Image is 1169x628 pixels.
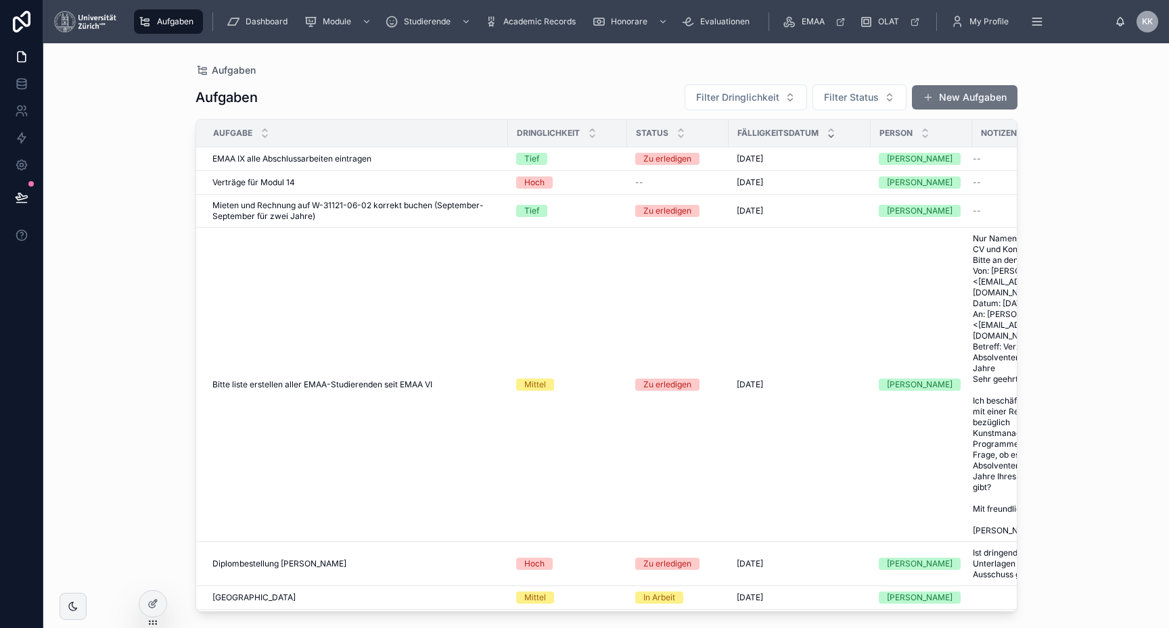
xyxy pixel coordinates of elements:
[737,379,863,390] a: [DATE]
[737,592,763,603] span: [DATE]
[212,592,296,603] span: [GEOGRAPHIC_DATA]
[737,128,819,139] span: Fälligkeitsdatum
[323,16,351,27] span: Module
[643,205,691,217] div: Zu erledigen
[879,379,964,391] a: [PERSON_NAME]
[879,153,964,165] a: [PERSON_NAME]
[737,177,763,188] span: [DATE]
[635,205,720,217] a: Zu erledigen
[300,9,378,34] a: Module
[516,205,619,217] a: Tief
[223,9,297,34] a: Dashboard
[879,591,964,604] a: [PERSON_NAME]
[973,233,1084,536] a: Nur Namen und bitte ohne CV und Kontaktadresse. Bitte an den hier senden: Von: [PERSON_NAME] <[EM...
[973,153,1084,164] a: --
[887,176,953,189] div: [PERSON_NAME]
[516,558,619,570] a: Hoch
[381,9,478,34] a: Studierende
[524,205,539,217] div: Tief
[643,558,691,570] div: Zu erledigen
[879,176,964,189] a: [PERSON_NAME]
[212,592,500,603] a: [GEOGRAPHIC_DATA]
[246,16,288,27] span: Dashboard
[879,128,913,139] span: Person
[212,153,500,164] a: EMAA IX alle Abschlussarbeiten eintragen
[946,9,1018,34] a: My Profile
[973,153,981,164] span: --
[737,379,763,390] span: [DATE]
[737,558,763,569] span: [DATE]
[677,9,759,34] a: Evaluationen
[879,558,964,570] a: [PERSON_NAME]
[1142,16,1153,27] span: KK
[973,548,1084,580] a: Ist dringend, muss ich zu den Unterlagen für den LT Ausschuss geben.
[212,558,346,569] span: Diplombestellung [PERSON_NAME]
[404,16,451,27] span: Studierende
[812,84,907,110] button: Select Button
[524,558,545,570] div: Hoch
[824,91,879,104] span: Filter Status
[643,379,691,391] div: Zu erledigen
[973,206,981,216] span: --
[635,591,720,604] a: In Arbeit
[643,591,675,604] div: In Arbeit
[503,16,576,27] span: Academic Records
[879,205,964,217] a: [PERSON_NAME]
[643,153,691,165] div: Zu erledigen
[54,11,116,32] img: App logo
[912,85,1017,110] a: New Aufgaben
[737,206,863,216] a: [DATE]
[969,16,1009,27] span: My Profile
[636,128,668,139] span: Status
[737,592,863,603] a: [DATE]
[516,153,619,165] a: Tief
[887,153,953,165] div: [PERSON_NAME]
[516,591,619,604] a: Mittel
[737,177,863,188] a: [DATE]
[887,205,953,217] div: [PERSON_NAME]
[524,153,539,165] div: Tief
[635,153,720,165] a: Zu erledigen
[157,16,193,27] span: Aufgaben
[212,177,295,188] span: Verträge für Modul 14
[516,176,619,189] a: Hoch
[196,88,258,107] h1: Aufgaben
[212,177,500,188] a: Verträge für Modul 14
[524,176,545,189] div: Hoch
[212,200,500,222] a: Mieten und Rechnung auf W-31121-06-02 korrekt buchen (September-September für zwei Jahre)
[196,64,256,77] a: Aufgaben
[973,177,1084,188] a: --
[635,558,720,570] a: Zu erledigen
[973,177,981,188] span: --
[737,153,763,164] span: [DATE]
[213,128,252,139] span: Aufgabe
[737,206,763,216] span: [DATE]
[737,153,863,164] a: [DATE]
[480,9,585,34] a: Academic Records
[981,128,1017,139] span: Notizen
[700,16,750,27] span: Evaluationen
[517,128,580,139] span: Dringlichkeit
[611,16,647,27] span: Honorare
[134,9,203,34] a: Aufgaben
[737,558,863,569] a: [DATE]
[887,591,953,604] div: [PERSON_NAME]
[127,7,1115,37] div: scrollable content
[524,379,546,391] div: Mittel
[212,379,432,390] span: Bitte liste erstellen aller EMAA-Studierenden seit EMAA VI
[696,91,779,104] span: Filter Dringlichkeit
[887,558,953,570] div: [PERSON_NAME]
[887,379,953,391] div: [PERSON_NAME]
[635,177,643,188] span: --
[212,379,500,390] a: Bitte liste erstellen aller EMAA-Studierenden seit EMAA VI
[878,16,899,27] span: OLAT
[779,9,852,34] a: EMAA
[855,9,927,34] a: OLAT
[212,558,500,569] a: Diplombestellung [PERSON_NAME]
[588,9,674,34] a: Honorare
[635,379,720,391] a: Zu erledigen
[635,177,720,188] a: --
